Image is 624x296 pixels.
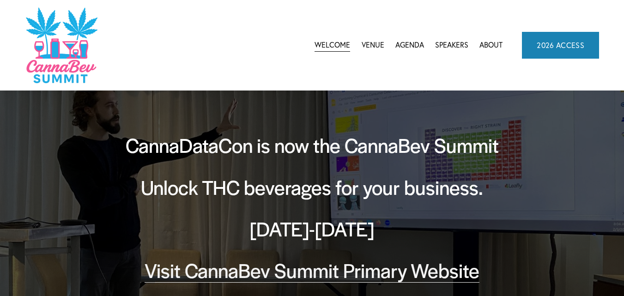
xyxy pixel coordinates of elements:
a: Venue [362,38,384,52]
a: Visit CannaBev Summit Primary Website [145,256,479,284]
a: Speakers [435,38,468,52]
img: CannaDataCon [25,6,97,85]
a: folder dropdown [395,38,424,52]
a: Welcome [315,38,350,52]
a: 2026 ACCESS [522,32,599,59]
h2: CannaDataCon is now the CannaBev Summit [104,132,520,158]
h2: [DATE]-[DATE] [104,215,520,242]
a: About [479,38,503,52]
h2: Unlock THC beverages for your business. [104,174,520,200]
span: Agenda [395,39,424,51]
